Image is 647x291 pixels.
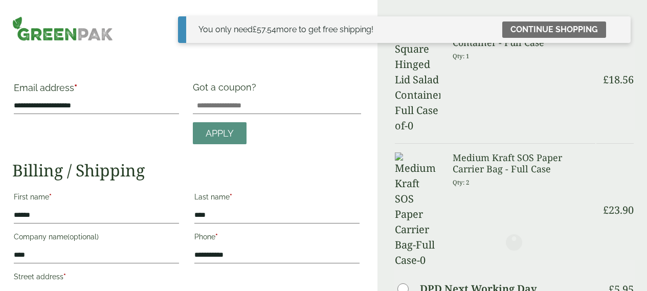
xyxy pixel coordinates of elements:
label: First name [14,190,179,207]
abbr: required [63,273,66,281]
label: Company name [14,230,179,247]
span: £ [253,25,257,34]
span: Apply [206,128,234,139]
a: Continue shopping [502,21,606,38]
label: Phone [194,230,360,247]
a: Apply [193,122,247,144]
label: Email address [14,83,179,98]
h2: Billing / Shipping [12,161,361,180]
span: (optional) [68,233,99,241]
label: Got a coupon? [193,82,260,98]
label: Last name [194,190,360,207]
div: You only need more to get free shipping! [198,24,373,36]
label: Street address [14,270,179,287]
img: GreenPak Supplies [12,16,113,41]
abbr: required [74,82,77,93]
abbr: required [215,233,218,241]
abbr: required [230,193,232,201]
abbr: required [49,193,52,201]
span: 57.54 [253,25,276,34]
